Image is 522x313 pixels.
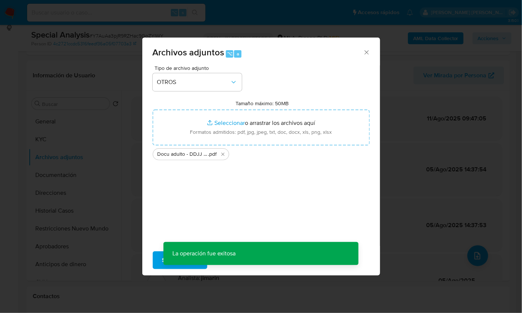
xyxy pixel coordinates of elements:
span: Cancelar [220,252,244,268]
button: Eliminar Docu adulto - DDJJ IIBB.pdf [218,150,227,159]
p: La operación fue exitosa [163,242,244,265]
span: Docu adulto - DDJJ IIBB [158,151,208,158]
span: ⌥ [227,50,233,57]
button: Subir archivo [153,251,207,269]
label: Tamaño máximo: 50MB [236,100,289,107]
button: Cerrar [363,49,370,55]
button: OTROS [153,73,242,91]
span: OTROS [157,78,230,86]
span: Archivos adjuntos [153,46,224,59]
span: Subir archivo [162,252,198,268]
span: a [237,50,239,57]
span: .pdf [208,151,217,158]
span: Tipo de archivo adjunto [155,65,244,71]
ul: Archivos seleccionados [153,145,370,160]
